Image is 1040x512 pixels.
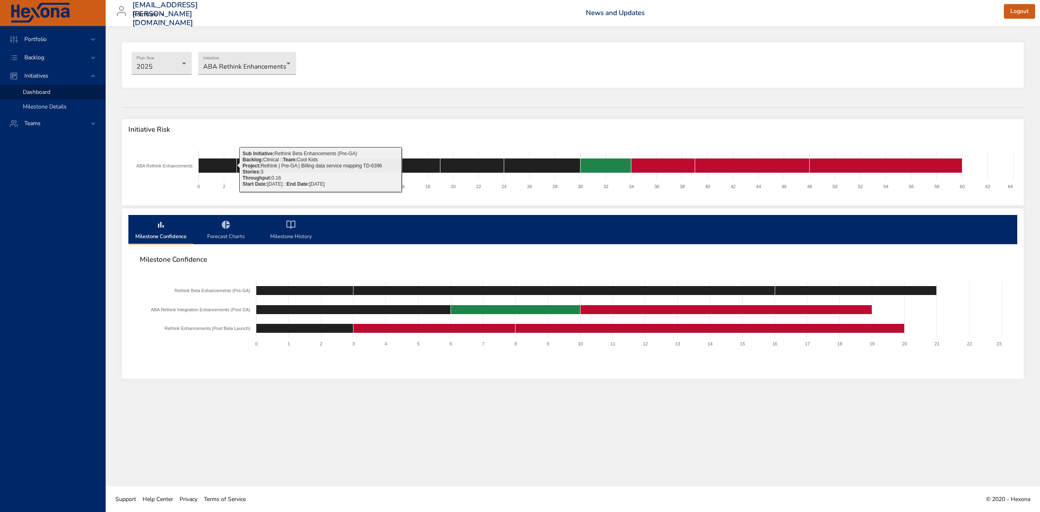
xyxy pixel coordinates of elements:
text: 18 [837,341,842,346]
div: Raintree [132,8,167,21]
a: Support [112,490,139,508]
text: 4 [248,184,251,189]
text: 11 [610,341,615,346]
text: 14 [374,184,379,189]
div: ABA Rethink Enhancements [198,52,296,75]
span: Forecast Charts [198,220,253,241]
text: 6 [274,184,276,189]
text: 0 [197,184,200,189]
text: 6 [450,341,452,346]
text: 2 [223,184,225,189]
text: 24 [502,184,507,189]
text: 5 [417,341,420,346]
text: 34 [629,184,634,189]
text: 12 [349,184,354,189]
text: 28 [552,184,557,189]
text: 2 [320,341,323,346]
text: 0 [255,341,258,346]
text: 46 [782,184,786,189]
text: 8 [299,184,302,189]
span: Logout [1010,7,1029,17]
a: Terms of Service [201,490,249,508]
span: Milestone Confidence [140,256,1006,264]
text: 20 [902,341,907,346]
span: Milestone Confidence [133,220,188,241]
a: News and Updates [586,8,645,17]
text: 15 [740,341,745,346]
text: 60 [960,184,965,189]
text: 16 [400,184,405,189]
text: 21 [934,341,939,346]
span: Teams [18,119,47,127]
span: Initiatives [18,72,55,80]
text: 3 [352,341,355,346]
text: Rethink Enhancements (Post Beta Launch) [165,326,250,331]
text: 36 [654,184,659,189]
text: 10 [323,184,328,189]
img: Hexona [10,3,71,23]
text: 22 [967,341,972,346]
span: Milestone Details [23,103,67,111]
span: Initiative Risk [128,126,1017,134]
text: 44 [756,184,761,189]
text: Rethink Beta Enhancements (Pre-GA) [175,288,250,293]
text: 9 [547,341,549,346]
text: 30 [578,184,583,189]
text: 16 [772,341,777,346]
text: 40 [705,184,710,189]
text: 54 [884,184,888,189]
text: ABA Rethink Integration Enhancements (Post GA) [151,307,250,312]
text: 56 [909,184,914,189]
span: Help Center [143,495,173,503]
text: 38 [680,184,685,189]
text: 50 [832,184,837,189]
text: 1 [288,341,290,346]
span: Backlog [18,54,51,61]
text: 19 [870,341,875,346]
button: Logout [1004,4,1035,19]
span: Milestone History [263,220,318,241]
span: Terms of Service [204,495,246,503]
h3: [EMAIL_ADDRESS][PERSON_NAME][DOMAIN_NAME] [132,1,198,27]
span: Portfolio [18,35,53,43]
text: 7 [482,341,484,346]
text: 4 [385,341,387,346]
text: 12 [643,341,648,346]
text: 22 [476,184,481,189]
text: 14 [708,341,713,346]
text: ABA Rethink Enhancements [136,163,193,168]
text: 26 [527,184,532,189]
text: 64 [1008,184,1013,189]
text: 52 [858,184,863,189]
text: 17 [805,341,810,346]
text: 32 [603,184,608,189]
span: Privacy [180,495,197,503]
text: 62 [985,184,990,189]
text: 18 [425,184,430,189]
text: 13 [675,341,680,346]
div: milestone-tabs [128,215,1017,244]
text: 23 [997,341,1001,346]
text: 20 [451,184,455,189]
text: 8 [514,341,517,346]
a: Privacy [176,490,201,508]
text: 58 [934,184,939,189]
a: Help Center [139,490,176,508]
text: 42 [731,184,736,189]
text: 48 [807,184,812,189]
span: Support [115,495,136,503]
span: Dashboard [23,88,50,96]
div: 2025 [132,52,192,75]
text: 10 [578,341,583,346]
span: © 2020 - Hexona [986,495,1030,503]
